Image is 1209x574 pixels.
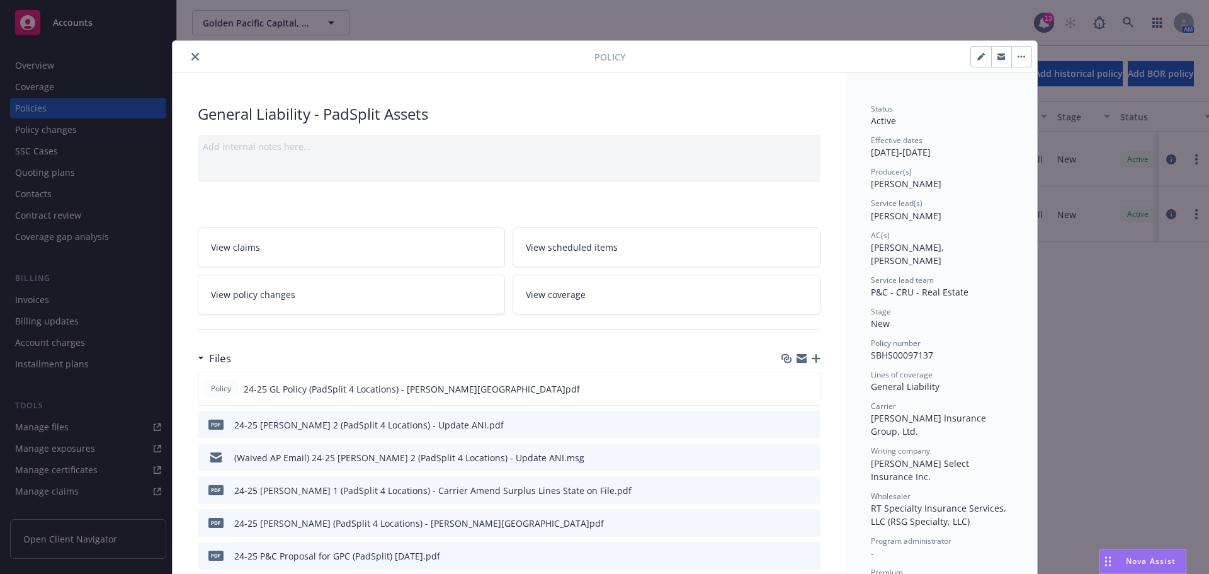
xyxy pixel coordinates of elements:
[234,517,604,530] div: 24-25 [PERSON_NAME] (PadSplit 4 Locations) - [PERSON_NAME][GEOGRAPHIC_DATA]pdf
[871,381,939,393] span: General Liability
[234,418,504,432] div: 24-25 [PERSON_NAME] 2 (PadSplit 4 Locations) - Update ANI.pdf
[804,418,815,432] button: preview file
[871,338,921,348] span: Policy number
[784,484,794,497] button: download file
[234,484,632,497] div: 24-25 [PERSON_NAME] 1 (PadSplit 4 Locations) - Carrier Amend Surplus Lines State on File.pdf
[198,227,506,267] a: View claims
[208,518,224,527] span: pdf
[211,288,295,301] span: View policy changes
[234,451,584,464] div: (Waived AP Email) 24-25 [PERSON_NAME] 2 (PadSplit 4 Locations) - Update ANI.msg
[783,382,793,396] button: download file
[784,451,794,464] button: download file
[871,275,934,285] span: Service lead team
[513,227,820,267] a: View scheduled items
[804,451,815,464] button: preview file
[871,103,893,114] span: Status
[803,382,815,396] button: preview file
[871,210,941,222] span: [PERSON_NAME]
[784,517,794,530] button: download file
[244,382,580,396] span: 24-25 GL Policy (PadSplit 4 Locations) - [PERSON_NAME][GEOGRAPHIC_DATA]pdf
[594,50,625,64] span: Policy
[871,318,890,330] span: New
[804,549,815,563] button: preview file
[871,369,933,380] span: Lines of coverage
[871,306,891,317] span: Stage
[871,241,946,267] span: [PERSON_NAME], [PERSON_NAME]
[871,166,912,177] span: Producer(s)
[871,491,911,502] span: Wholesaler
[1126,556,1176,566] span: Nova Assist
[871,547,874,559] span: -
[871,178,941,190] span: [PERSON_NAME]
[513,275,820,314] a: View coverage
[198,350,231,367] div: Files
[871,502,1009,527] span: RT Specialty Insurance Services, LLC (RSG Specialty, LLC)
[871,286,968,298] span: P&C - CRU - Real Estate
[804,484,815,497] button: preview file
[784,418,794,432] button: download file
[871,445,930,456] span: Writing company
[871,536,951,546] span: Program administrator
[871,230,890,241] span: AC(s)
[526,241,618,254] span: View scheduled items
[208,485,224,495] span: pdf
[208,383,234,394] span: Policy
[1100,549,1116,573] div: Drag to move
[871,457,972,483] span: [PERSON_NAME] Select Insurance Inc.
[804,517,815,530] button: preview file
[209,350,231,367] h3: Files
[526,288,586,301] span: View coverage
[871,135,1012,159] div: [DATE] - [DATE]
[211,241,260,254] span: View claims
[208,551,224,560] span: pdf
[871,349,933,361] span: SBHS00097137
[198,275,506,314] a: View policy changes
[1099,549,1186,574] button: Nova Assist
[203,140,815,153] div: Add internal notes here...
[871,135,922,146] span: Effective dates
[234,549,440,563] div: 24-25 P&C Proposal for GPC (PadSplit) [DATE].pdf
[208,420,224,429] span: pdf
[784,549,794,563] button: download file
[871,401,896,411] span: Carrier
[198,103,820,125] div: General Liability - PadSplit Assets
[871,115,896,127] span: Active
[871,198,922,209] span: Service lead(s)
[188,49,203,64] button: close
[871,412,989,437] span: [PERSON_NAME] Insurance Group, Ltd.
